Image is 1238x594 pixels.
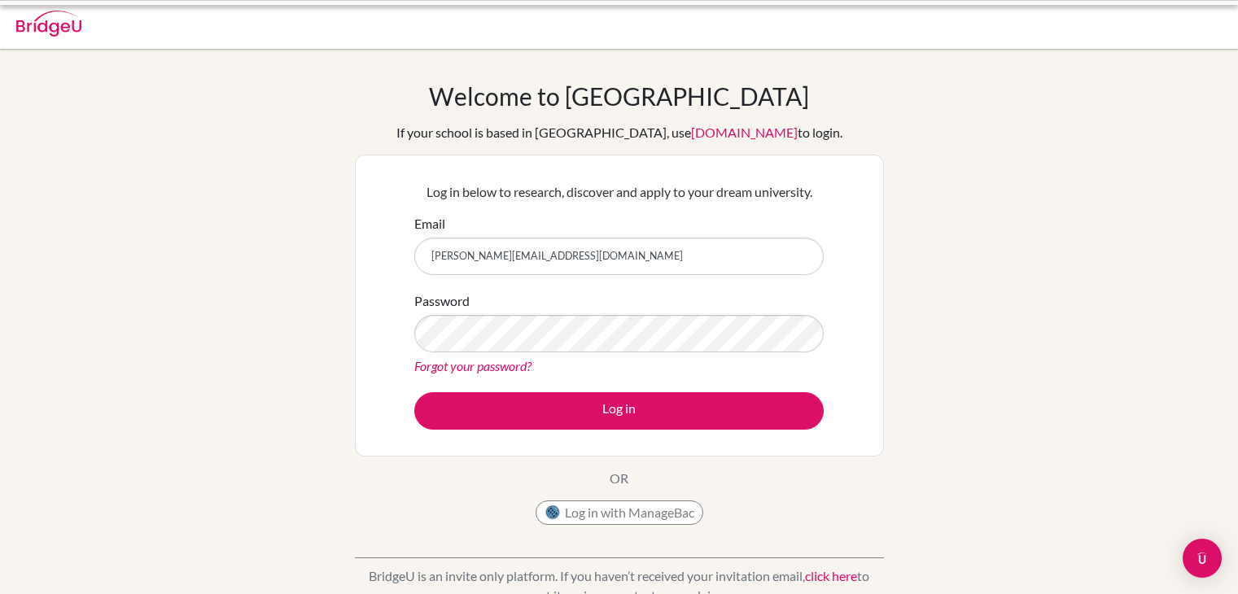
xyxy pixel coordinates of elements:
[536,500,703,525] button: Log in with ManageBac
[610,469,628,488] p: OR
[805,568,857,583] a: click here
[414,214,445,234] label: Email
[16,11,81,37] img: Bridge-U
[691,124,798,140] a: [DOMAIN_NAME]
[414,182,824,202] p: Log in below to research, discover and apply to your dream university.
[396,123,842,142] div: If your school is based in [GEOGRAPHIC_DATA], use to login.
[414,291,470,311] label: Password
[1183,539,1222,578] div: Open Intercom Messenger
[429,81,809,111] h1: Welcome to [GEOGRAPHIC_DATA]
[414,358,532,373] a: Forgot your password?
[414,392,824,430] button: Log in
